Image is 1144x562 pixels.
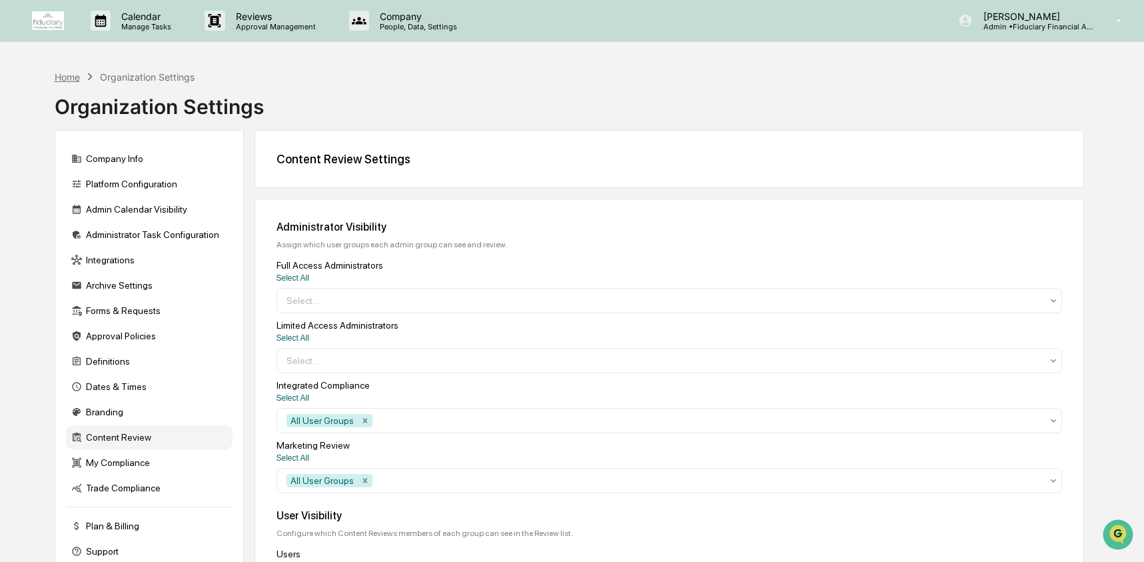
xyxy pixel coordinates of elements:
[227,106,243,122] button: Start new chat
[277,380,1062,391] div: Integrated Compliance
[91,163,171,187] a: 🗄️Attestations
[277,260,1062,271] div: Full Access Administrators
[277,440,1062,451] div: Marketing Review
[277,273,309,283] button: Select All
[66,299,233,323] div: Forms & Requests
[8,188,89,212] a: 🔎Data Lookup
[111,22,178,31] p: Manage Tasks
[27,168,86,181] span: Preclearance
[13,102,37,126] img: 1746055101610-c473b297-6a78-478c-a979-82029cc54cd1
[97,169,107,180] div: 🗄️
[66,147,233,171] div: Company Info
[66,425,233,449] div: Content Review
[8,163,91,187] a: 🖐️Preclearance
[45,115,169,126] div: We're available if you need us!
[369,11,464,22] p: Company
[277,453,309,463] button: Select All
[66,451,233,475] div: My Compliance
[358,474,372,487] div: Remove All User Groups
[66,248,233,272] div: Integrations
[32,11,64,30] img: logo
[973,11,1097,22] p: [PERSON_NAME]
[277,529,1062,538] div: Configure which Content Reviews members of each group can see in the Review list.
[55,84,264,119] div: Organization Settings
[1101,518,1137,554] iframe: Open customer support
[277,549,1062,559] div: Users
[286,474,358,487] div: All User Groups
[277,320,1062,331] div: Limited Access Administrators
[277,509,1062,522] div: User Visibility
[133,226,161,236] span: Pylon
[277,333,309,343] button: Select All
[66,197,233,221] div: Admin Calendar Visibility
[225,11,322,22] p: Reviews
[100,71,195,83] div: Organization Settings
[66,375,233,399] div: Dates & Times
[277,221,1062,233] div: Administrator Visibility
[358,414,372,427] div: Remove All User Groups
[66,400,233,424] div: Branding
[13,169,24,180] div: 🖐️
[45,102,219,115] div: Start new chat
[13,28,243,49] p: How can we help?
[369,22,464,31] p: People, Data, Settings
[66,273,233,297] div: Archive Settings
[277,240,1062,249] div: Assign which user groups each admin group can see and review.
[973,22,1097,31] p: Admin • Fiduciary Financial Advisors
[277,393,309,403] button: Select All
[277,152,1062,166] div: Content Review Settings
[66,476,233,500] div: Trade Compliance
[111,11,178,22] p: Calendar
[110,168,165,181] span: Attestations
[225,22,322,31] p: Approval Management
[94,225,161,236] a: Powered byPylon
[13,195,24,205] div: 🔎
[286,414,358,427] div: All User Groups
[66,223,233,247] div: Administrator Task Configuration
[66,324,233,348] div: Approval Policies
[55,71,80,83] div: Home
[66,349,233,373] div: Definitions
[66,172,233,196] div: Platform Configuration
[66,514,233,538] div: Plan & Billing
[27,193,84,207] span: Data Lookup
